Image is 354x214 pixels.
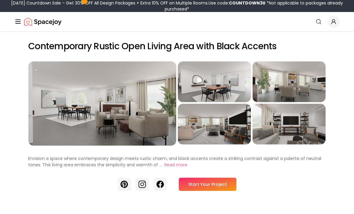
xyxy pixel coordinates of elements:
[24,16,61,28] a: Spacejoy
[24,16,61,28] img: Spacejoy Logo
[28,155,321,168] p: Envision a space where contemporary design meets rustic charm, and black accents create a strikin...
[28,41,326,52] h2: Contemporary Rustic Open Living Area with Black Accents
[179,178,236,191] a: Start Your Project
[14,12,340,31] nav: Global
[164,162,187,168] button: Read more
